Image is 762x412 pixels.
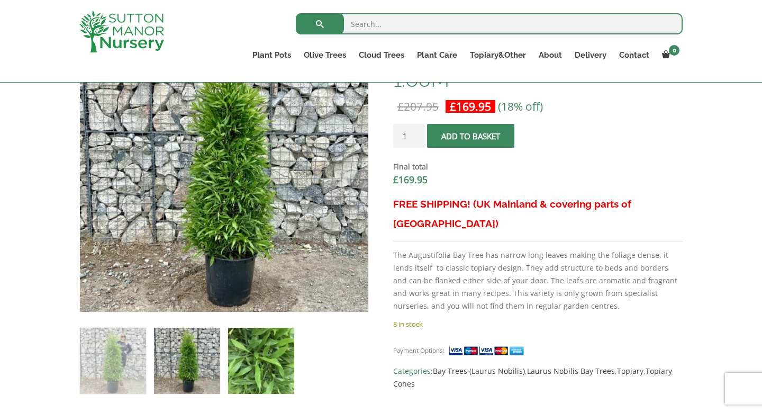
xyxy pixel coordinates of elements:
[393,24,683,91] h1: Laurus nobilis – Angustifolia Bay Tree Cone/Pyramid 1.50-1.60M
[411,48,464,62] a: Plant Care
[393,124,425,148] input: Product quantity
[296,13,683,34] input: Search...
[397,99,439,114] bdi: 207.95
[448,345,528,356] img: payment supported
[656,48,683,62] a: 0
[450,99,456,114] span: £
[568,48,613,62] a: Delivery
[393,160,683,173] dt: Final total
[450,99,491,114] bdi: 169.95
[464,48,532,62] a: Topiary&Other
[393,249,683,312] p: The Augustifolia Bay Tree has narrow long leaves making the foliage dense, it lends itself to cla...
[80,328,146,394] img: Laurus nobilis - Angustifolia Bay Tree Cone/Pyramid 1.50-1.60M
[393,194,683,234] h3: FREE SHIPPING! (UK Mainland & covering parts of [GEOGRAPHIC_DATA])
[393,365,683,390] span: Categories: , , ,
[613,48,656,62] a: Contact
[297,48,352,62] a: Olive Trees
[154,328,220,394] img: Laurus nobilis - Angustifolia Bay Tree Cone/Pyramid 1.50-1.60M - Image 2
[352,48,411,62] a: Cloud Trees
[427,124,514,148] button: Add to basket
[617,366,643,376] a: Topiary
[393,346,444,354] small: Payment Options:
[498,99,543,114] span: (18% off)
[393,366,672,389] a: Topiary Cones
[527,366,615,376] a: Laurus Nobilis Bay Trees
[532,48,568,62] a: About
[669,45,679,56] span: 0
[393,173,398,186] span: £
[393,318,683,330] p: 8 in stock
[397,99,404,114] span: £
[393,173,428,186] bdi: 169.95
[228,328,294,394] img: Laurus nobilis - Angustifolia Bay Tree Cone/Pyramid 1.50-1.60M - Image 3
[246,48,297,62] a: Plant Pots
[79,11,164,52] img: logo
[433,366,525,376] a: Bay Trees (Laurus Nobilis)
